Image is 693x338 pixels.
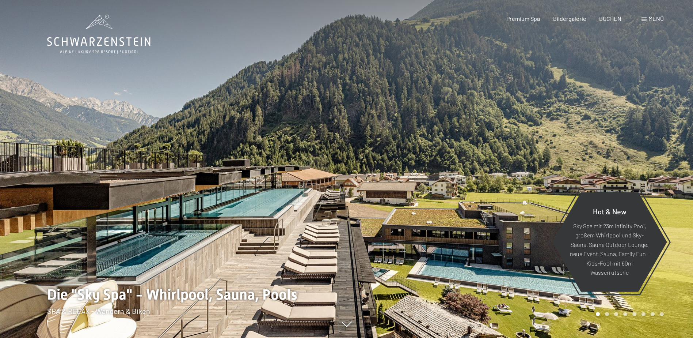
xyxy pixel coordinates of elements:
div: Carousel Page 4 [623,312,627,316]
div: Carousel Page 5 [632,312,636,316]
div: Carousel Page 8 [660,312,664,316]
span: Menü [648,15,664,22]
div: Carousel Page 2 [605,312,609,316]
div: Carousel Pagination [593,312,664,316]
span: Hot & New [593,207,627,215]
a: Premium Spa [506,15,540,22]
a: Hot & New Sky Spa mit 23m Infinity Pool, großem Whirlpool und Sky-Sauna, Sauna Outdoor Lounge, ne... [552,192,667,292]
div: Carousel Page 7 [651,312,655,316]
a: BUCHEN [599,15,621,22]
p: Sky Spa mit 23m Infinity Pool, großem Whirlpool und Sky-Sauna, Sauna Outdoor Lounge, neue Event-S... [570,221,649,277]
a: Bildergalerie [553,15,586,22]
div: Carousel Page 3 [614,312,618,316]
div: Carousel Page 6 [641,312,646,316]
div: Carousel Page 1 (Current Slide) [596,312,600,316]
